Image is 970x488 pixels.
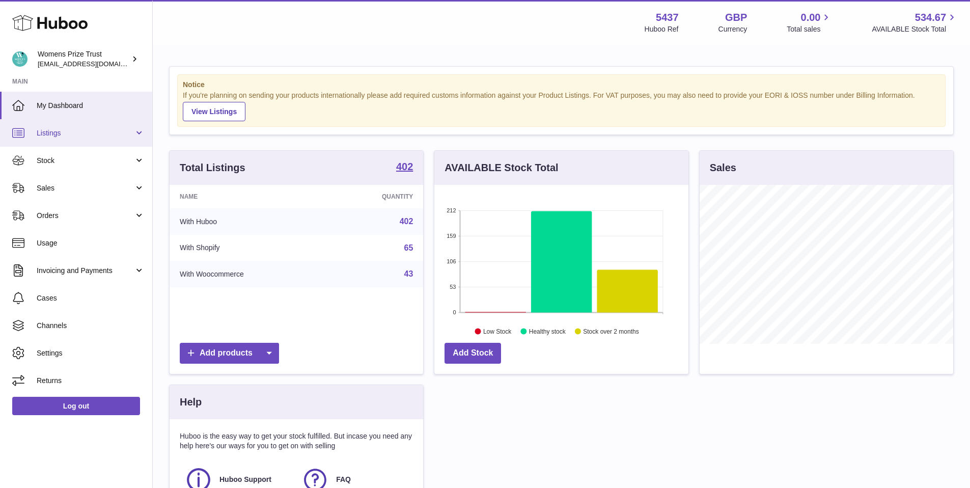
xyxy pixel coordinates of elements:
[37,128,134,138] span: Listings
[170,235,327,261] td: With Shopify
[404,269,413,278] a: 43
[37,211,134,221] span: Orders
[170,261,327,287] td: With Woocommerce
[445,343,501,364] a: Add Stock
[180,395,202,409] h3: Help
[183,102,245,121] a: View Listings
[404,243,413,252] a: 65
[37,321,145,331] span: Channels
[787,11,832,34] a: 0.00 Total sales
[180,431,413,451] p: Huboo is the easy way to get your stock fulfilled. But incase you need any help here's our ways f...
[915,11,946,24] span: 534.67
[710,161,736,175] h3: Sales
[170,185,327,208] th: Name
[170,208,327,235] td: With Huboo
[37,348,145,358] span: Settings
[447,207,456,213] text: 212
[453,309,456,315] text: 0
[718,24,747,34] div: Currency
[450,284,456,290] text: 53
[787,24,832,34] span: Total sales
[37,183,134,193] span: Sales
[396,161,413,174] a: 402
[37,156,134,166] span: Stock
[180,343,279,364] a: Add products
[180,161,245,175] h3: Total Listings
[12,51,27,67] img: info@womensprizeforfiction.co.uk
[584,328,639,335] text: Stock over 2 months
[447,233,456,239] text: 159
[645,24,679,34] div: Huboo Ref
[38,60,150,68] span: [EMAIL_ADDRESS][DOMAIN_NAME]
[396,161,413,172] strong: 402
[12,397,140,415] a: Log out
[725,11,747,24] strong: GBP
[37,266,134,276] span: Invoicing and Payments
[483,328,512,335] text: Low Stock
[37,238,145,248] span: Usage
[37,101,145,111] span: My Dashboard
[38,49,129,69] div: Womens Prize Trust
[400,217,413,226] a: 402
[327,185,423,208] th: Quantity
[37,376,145,386] span: Returns
[183,91,940,121] div: If you're planning on sending your products internationally please add required customs informati...
[872,24,958,34] span: AVAILABLE Stock Total
[336,475,351,484] span: FAQ
[183,80,940,90] strong: Notice
[445,161,558,175] h3: AVAILABLE Stock Total
[801,11,821,24] span: 0.00
[37,293,145,303] span: Cases
[447,258,456,264] text: 106
[219,475,271,484] span: Huboo Support
[872,11,958,34] a: 534.67 AVAILABLE Stock Total
[529,328,566,335] text: Healthy stock
[656,11,679,24] strong: 5437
